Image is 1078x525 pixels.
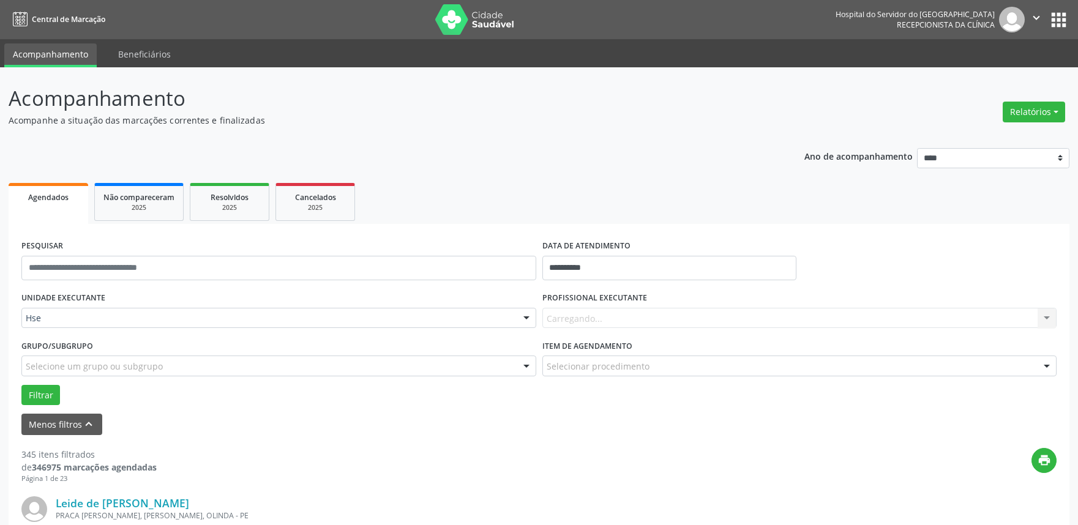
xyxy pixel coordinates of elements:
[21,237,63,256] label: PESQUISAR
[804,148,913,163] p: Ano de acompanhamento
[9,114,751,127] p: Acompanhe a situação das marcações correntes e finalizadas
[1048,9,1069,31] button: apps
[28,192,69,203] span: Agendados
[9,9,105,29] a: Central de Marcação
[26,360,163,373] span: Selecione um grupo ou subgrupo
[103,203,174,212] div: 2025
[26,312,511,324] span: Hse
[21,385,60,406] button: Filtrar
[1003,102,1065,122] button: Relatórios
[542,289,647,308] label: PROFISSIONAL EXECUTANTE
[211,192,249,203] span: Resolvidos
[836,9,995,20] div: Hospital do Servidor do [GEOGRAPHIC_DATA]
[32,461,157,473] strong: 346975 marcações agendadas
[1025,7,1048,32] button: 
[547,360,649,373] span: Selecionar procedimento
[21,448,157,461] div: 345 itens filtrados
[21,474,157,484] div: Página 1 de 23
[199,203,260,212] div: 2025
[103,192,174,203] span: Não compareceram
[9,83,751,114] p: Acompanhamento
[897,20,995,30] span: Recepcionista da clínica
[56,510,873,521] div: PRACA [PERSON_NAME], [PERSON_NAME], OLINDA - PE
[295,192,336,203] span: Cancelados
[1031,448,1057,473] button: print
[56,496,189,510] a: Leide de [PERSON_NAME]
[21,289,105,308] label: UNIDADE EXECUTANTE
[542,237,631,256] label: DATA DE ATENDIMENTO
[110,43,179,65] a: Beneficiários
[4,43,97,67] a: Acompanhamento
[285,203,346,212] div: 2025
[1038,453,1051,467] i: print
[542,337,632,356] label: Item de agendamento
[82,417,95,431] i: keyboard_arrow_up
[1030,11,1043,24] i: 
[21,337,93,356] label: Grupo/Subgrupo
[21,496,47,522] img: img
[32,14,105,24] span: Central de Marcação
[21,414,102,435] button: Menos filtroskeyboard_arrow_up
[999,7,1025,32] img: img
[21,461,157,474] div: de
